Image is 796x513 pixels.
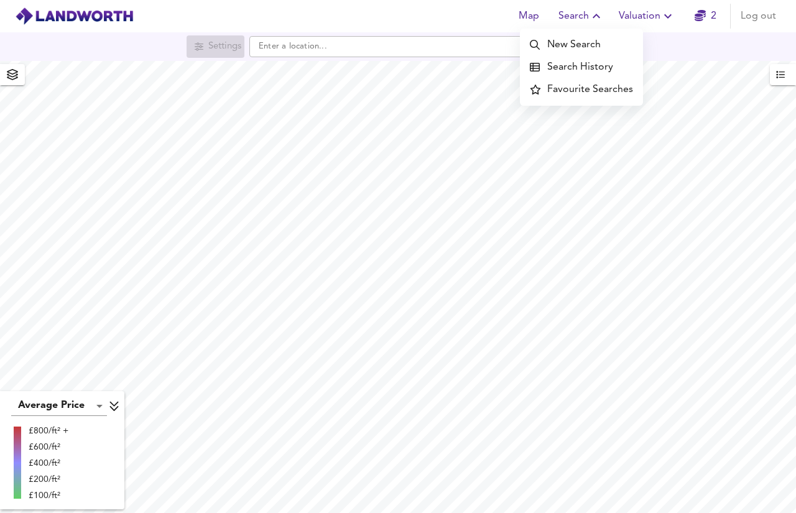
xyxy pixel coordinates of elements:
[741,7,776,25] span: Log out
[29,473,68,486] div: £200/ft²
[520,78,643,101] a: Favourite Searches
[187,35,244,58] div: Search for a location first or explore the map
[553,4,609,29] button: Search
[520,56,643,78] a: Search History
[736,4,781,29] button: Log out
[520,34,643,56] a: New Search
[695,7,716,25] a: 2
[614,4,680,29] button: Valuation
[29,441,68,453] div: £600/ft²
[514,7,544,25] span: Map
[249,36,548,57] input: Enter a location...
[15,7,134,25] img: logo
[619,7,675,25] span: Valuation
[29,425,68,437] div: £800/ft² +
[29,457,68,469] div: £400/ft²
[685,4,725,29] button: 2
[509,4,548,29] button: Map
[29,489,68,502] div: £100/ft²
[11,396,107,416] div: Average Price
[558,7,604,25] span: Search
